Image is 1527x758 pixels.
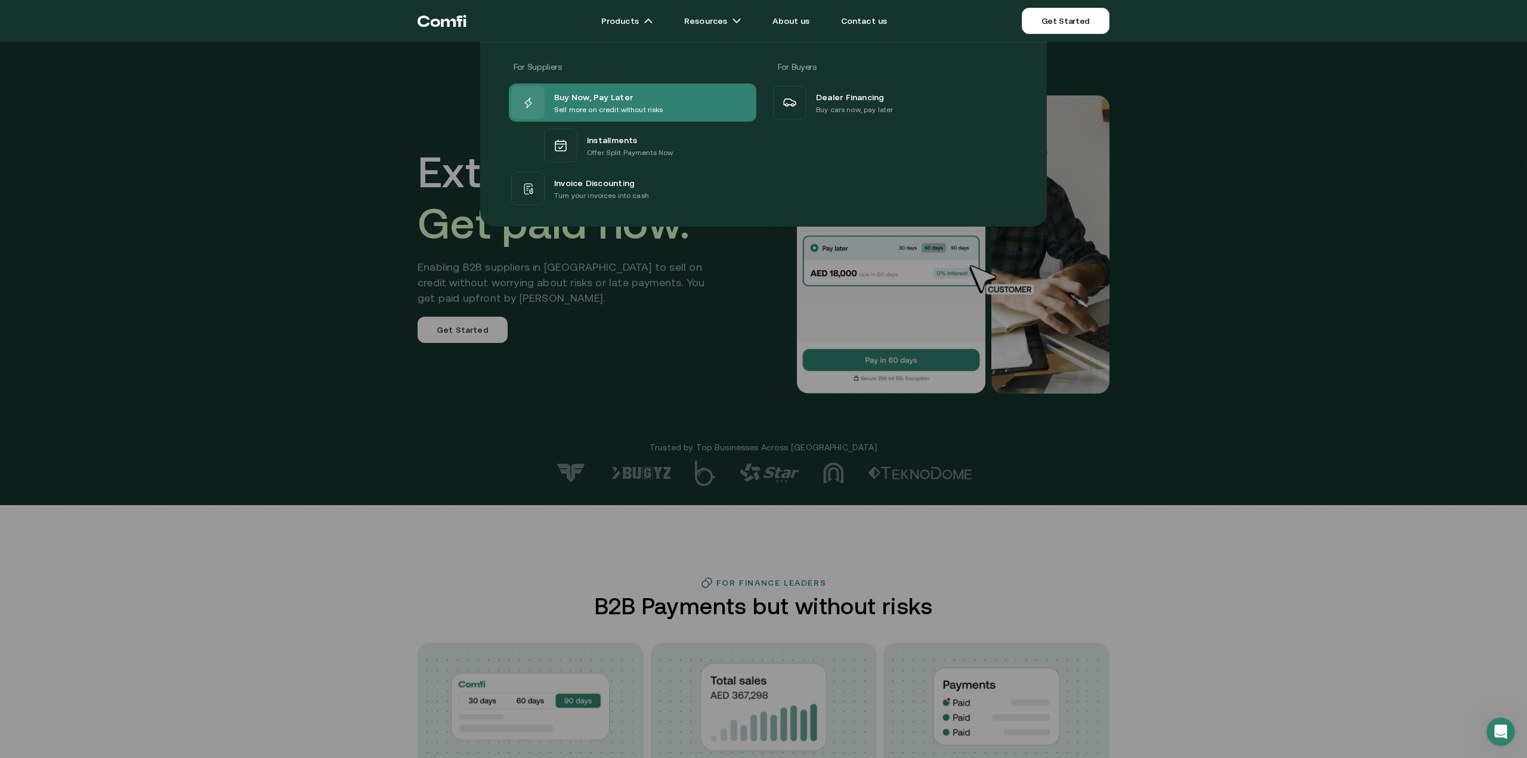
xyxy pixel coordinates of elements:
[509,83,756,122] a: Buy Now, Pay LaterSell more on credit without risks
[554,190,649,202] p: Turn your invoices into cash
[778,62,817,72] span: For Buyers
[1486,717,1515,746] iframe: Intercom live chat
[644,16,653,26] img: arrow icons
[771,83,1018,122] a: Dealer FinancingBuy cars now, pay later
[554,89,633,104] span: Buy Now, Pay Later
[418,3,466,39] a: Return to the top of the Comfi home page
[587,9,667,33] a: Productsarrow icons
[816,104,893,116] p: Buy cars now, pay later
[554,175,635,190] span: Invoice Discounting
[587,147,673,159] p: Offer Split Payments Now
[816,89,885,104] span: Dealer Financing
[509,169,756,208] a: Invoice DiscountingTurn your invoices into cash
[509,122,756,169] a: InstallmentsOffer Split Payments Now
[670,9,756,33] a: Resourcesarrow icons
[587,132,638,147] span: Installments
[514,62,561,72] span: For Suppliers
[554,104,663,116] p: Sell more on credit without risks
[827,9,902,33] a: Contact us
[732,16,741,26] img: arrow icons
[758,9,824,33] a: About us
[1022,8,1109,34] a: Get Started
